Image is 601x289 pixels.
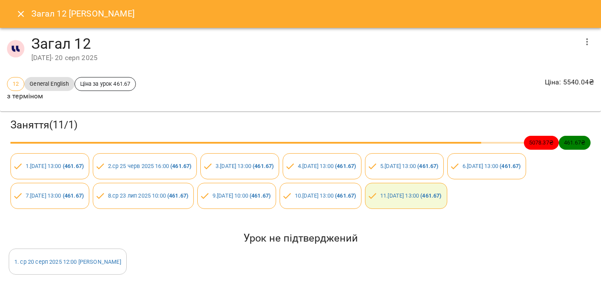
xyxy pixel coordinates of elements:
a: 10.[DATE] 13:00 (461.67) [295,192,356,199]
b: ( 461.67 ) [170,163,191,169]
span: 5078.37 ₴ [524,138,559,147]
b: ( 461.67 ) [417,163,438,169]
a: 11.[DATE] 13:00 (461.67) [380,192,442,199]
span: 12 [7,80,24,88]
a: 8.ср 23 лип 2025 10:00 (461.67) [108,192,189,199]
button: Close [10,3,31,24]
span: General English [24,80,74,88]
p: Ціна : 5540.04 ₴ [545,77,594,87]
div: [DATE] - 20 серп 2025 [31,53,577,63]
h5: Урок не підтверджений [9,232,592,245]
h6: Загал 12 [PERSON_NAME] [31,7,135,20]
a: 5.[DATE] 13:00 (461.67) [380,163,438,169]
b: ( 461.67 ) [250,192,270,199]
a: 1.[DATE] 13:00 (461.67) [26,163,84,169]
b: ( 461.67 ) [335,163,356,169]
h4: Загал 12 [31,35,577,53]
a: 1. ср 20 серп 2025 12:00 [PERSON_NAME] [14,259,121,265]
b: ( 461.67 ) [63,163,84,169]
b: ( 461.67 ) [420,192,441,199]
a: 3.[DATE] 13:00 (461.67) [216,163,273,169]
img: 1255ca683a57242d3abe33992970777d.jpg [7,40,24,57]
a: 4.[DATE] 13:00 (461.67) [298,163,356,169]
b: ( 461.67 ) [167,192,188,199]
a: 9.[DATE] 10:00 (461.67) [213,192,270,199]
h3: Заняття ( 11 / 1 ) [10,118,591,132]
span: 461.67 ₴ [559,138,591,147]
b: ( 461.67 ) [335,192,356,199]
b: ( 461.67 ) [500,163,520,169]
a: 7.[DATE] 13:00 (461.67) [26,192,84,199]
p: з терміном [7,91,136,101]
span: Ціна за урок 461.67 [75,80,136,88]
a: 6.[DATE] 13:00 (461.67) [463,163,520,169]
b: ( 461.67 ) [253,163,273,169]
a: 2.ср 25 черв 2025 16:00 (461.67) [108,163,192,169]
b: ( 461.67 ) [63,192,84,199]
